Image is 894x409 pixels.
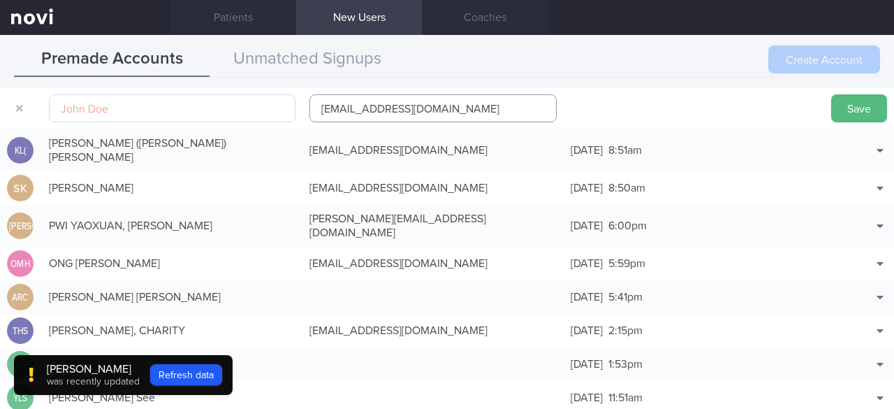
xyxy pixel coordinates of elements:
[47,377,140,387] span: was recently updated
[608,325,643,336] span: 2:15pm
[7,351,34,378] div: JN
[571,220,603,231] span: [DATE]
[42,129,302,171] div: [PERSON_NAME] ([PERSON_NAME]) [PERSON_NAME]
[49,94,295,122] input: John Doe
[571,182,603,194] span: [DATE]
[9,137,31,164] div: KL(
[9,250,31,278] div: OMH
[42,350,302,378] div: [PERSON_NAME]
[42,250,302,278] div: ONG [PERSON_NAME]
[42,174,302,202] div: [PERSON_NAME]
[302,174,563,202] div: [EMAIL_ADDRESS][DOMAIN_NAME]
[302,205,563,247] div: [PERSON_NAME][EMAIL_ADDRESS][DOMAIN_NAME]
[608,392,643,403] span: 11:51am
[571,258,603,269] span: [DATE]
[14,42,210,77] button: Premade Accounts
[608,145,642,156] span: 8:51am
[302,136,563,164] div: [EMAIL_ADDRESS][DOMAIN_NAME]
[608,182,645,194] span: 8:50am
[571,392,603,403] span: [DATE]
[309,94,556,122] input: email@novi-health.com
[608,292,643,303] span: 5:41pm
[571,292,603,303] span: [DATE]
[9,213,31,240] div: [PERSON_NAME]
[831,94,887,122] button: Save
[302,317,563,345] div: [EMAIL_ADDRESS][DOMAIN_NAME]
[42,317,302,345] div: [PERSON_NAME], CHARITY
[42,283,302,311] div: [PERSON_NAME] [PERSON_NAME]
[571,145,603,156] span: [DATE]
[608,359,643,370] span: 1:53pm
[571,359,603,370] span: [DATE]
[608,258,645,269] span: 5:59pm
[302,250,563,278] div: [EMAIL_ADDRESS][DOMAIN_NAME]
[47,362,140,376] div: [PERSON_NAME]
[7,175,34,202] div: SK
[42,212,302,240] div: PWI YAOXUAN, [PERSON_NAME]
[571,325,603,336] span: [DATE]
[9,317,31,345] div: THS
[150,364,222,385] button: Refresh data
[608,220,647,231] span: 6:00pm
[9,284,31,311] div: ARC
[210,42,405,77] button: Unmatched Signups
